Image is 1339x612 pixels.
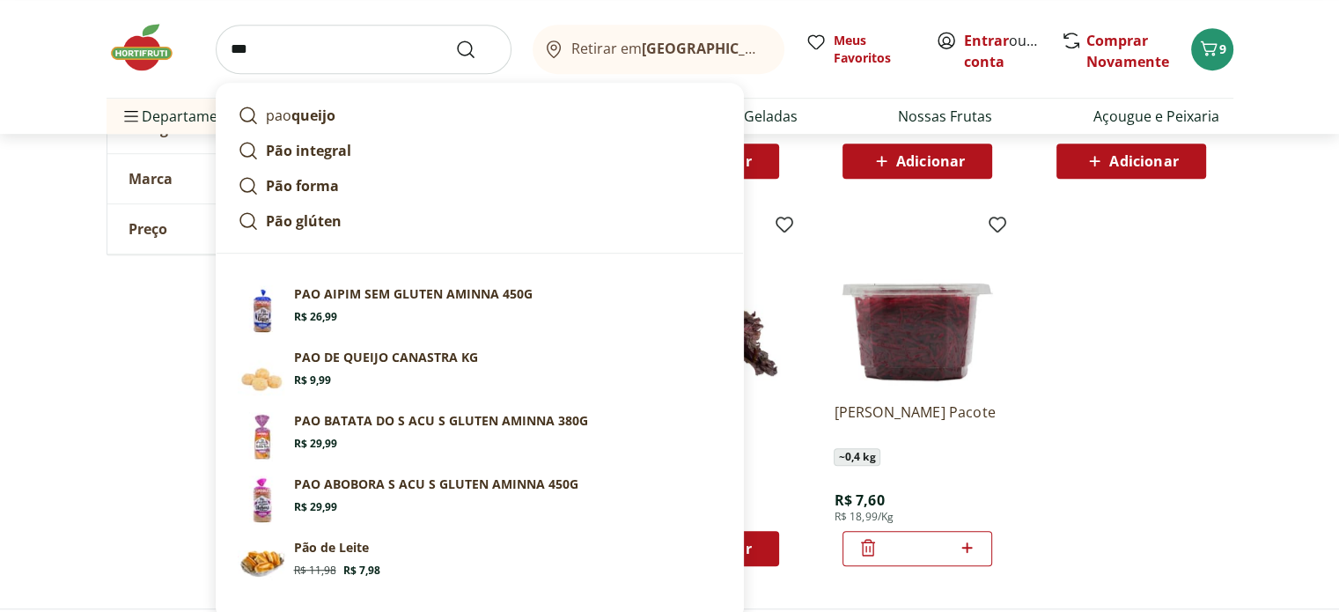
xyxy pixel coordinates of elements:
[1191,28,1233,70] button: Carrinho
[294,373,331,387] span: R$ 9,99
[216,25,511,74] input: search
[231,532,729,595] a: Pão de LeitePão de LeiteR$ 11,98R$ 7,98
[1056,144,1206,179] button: Adicionar
[343,564,380,578] span: R$ 7,98
[842,144,992,179] button: Adicionar
[455,39,497,60] button: Submit Search
[291,106,335,125] strong: queijo
[266,105,335,126] p: pao
[266,141,351,160] strong: Pão integral
[107,204,372,254] button: Preço
[238,285,287,335] img: Principal
[238,539,287,588] img: Pão de Leite
[834,510,894,524] span: R$ 18,99/Kg
[231,203,729,239] a: Pão glúten
[834,32,915,67] span: Meus Favoritos
[129,170,173,188] span: Marca
[896,154,965,168] span: Adicionar
[238,476,287,525] img: Principal
[231,98,729,133] a: paoqueijo
[266,176,339,195] strong: Pão forma
[834,490,884,510] span: R$ 7,60
[571,41,766,56] span: Retirar em
[231,342,729,405] a: PrincipalPAO DE QUEIJO CANASTRA KGR$ 9,99
[294,412,588,430] p: PAO BATATA DO S ACU S GLUTEN AMINNA 380G
[294,539,369,557] p: Pão de Leite
[231,468,729,532] a: PrincipalPAO ABOBORA S ACU S GLUTEN AMINNA 450GR$ 29,99
[294,476,578,493] p: PAO ABOBORA S ACU S GLUTEN AMINNA 450G
[231,278,729,342] a: PrincipalPAO AIPIM SEM GLUTEN AMINNA 450GR$ 26,99
[266,211,342,231] strong: Pão glúten
[231,133,729,168] a: Pão integral
[964,30,1042,72] span: ou
[294,310,337,324] span: R$ 26,99
[964,31,1009,50] a: Entrar
[834,448,879,466] span: ~ 0,4 kg
[107,154,372,203] button: Marca
[294,285,533,303] p: PAO AIPIM SEM GLUTEN AMINNA 450G
[964,31,1061,71] a: Criar conta
[129,220,167,238] span: Preço
[294,500,337,514] span: R$ 29,99
[642,39,938,58] b: [GEOGRAPHIC_DATA]/[GEOGRAPHIC_DATA]
[238,412,287,461] img: Principal
[533,25,784,74] button: Retirar em[GEOGRAPHIC_DATA]/[GEOGRAPHIC_DATA]
[1219,41,1226,57] span: 9
[294,437,337,451] span: R$ 29,99
[121,95,247,137] span: Departamentos
[231,405,729,468] a: PrincipalPAO BATATA DO S ACU S GLUTEN AMINNA 380GR$ 29,99
[107,21,195,74] img: Hortifruti
[1093,106,1218,127] a: Açougue e Peixaria
[294,564,336,578] span: R$ 11,98
[834,221,1001,388] img: Beterraba Cortadinha Pacote
[1109,154,1178,168] span: Adicionar
[121,95,142,137] button: Menu
[806,32,915,67] a: Meus Favoritos
[1086,31,1169,71] a: Comprar Novamente
[231,168,729,203] a: Pão forma
[294,349,478,366] p: PAO DE QUEIJO CANASTRA KG
[834,402,1001,441] a: [PERSON_NAME] Pacote
[238,349,287,398] img: Principal
[898,106,992,127] a: Nossas Frutas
